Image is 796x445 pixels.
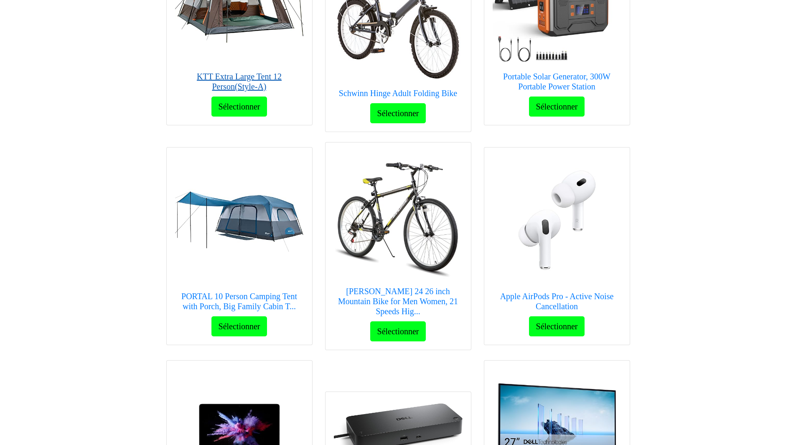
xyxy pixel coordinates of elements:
h5: KTT Extra Large Tent 12 Person(Style-A) [175,71,304,92]
button: Sélectionner [529,97,585,117]
img: Apple AirPods Pro - Active Noise Cancellation [493,156,621,285]
button: Sélectionner [211,316,267,336]
h5: Portable Solar Generator, 300W Portable Power Station [493,71,621,92]
h5: Apple AirPods Pro - Active Noise Cancellation [493,291,621,311]
h5: Schwinn Hinge Adult Folding Bike [334,88,463,98]
img: PORTAL 10 Person Camping Tent with Porch, Big Family Cabin Tent with 2 Rooms, 2 Doors, 2 Ground V... [175,156,304,285]
h5: [PERSON_NAME] 24 26 inch Mountain Bike for Men Women, 21 Speeds Hig... [334,286,463,316]
button: Sélectionner [370,321,426,341]
button: Sélectionner [211,97,267,117]
a: Hiland 24 26 inch Mountain Bike for Men Women, 21 Speeds High-Carbon Steel Frame, Sport Cycling M... [334,151,463,321]
a: PORTAL 10 Person Camping Tent with Porch, Big Family Cabin Tent with 2 Rooms, 2 Doors, 2 Ground V... [175,156,304,316]
button: Sélectionner [529,316,585,336]
a: Apple AirPods Pro - Active Noise Cancellation Apple AirPods Pro - Active Noise Cancellation [493,156,621,316]
img: Hiland 24 26 inch Mountain Bike for Men Women, 21 Speeds High-Carbon Steel Frame, Sport Cycling M... [334,151,463,280]
button: Sélectionner [370,103,426,123]
h5: PORTAL 10 Person Camping Tent with Porch, Big Family Cabin T... [175,291,304,311]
